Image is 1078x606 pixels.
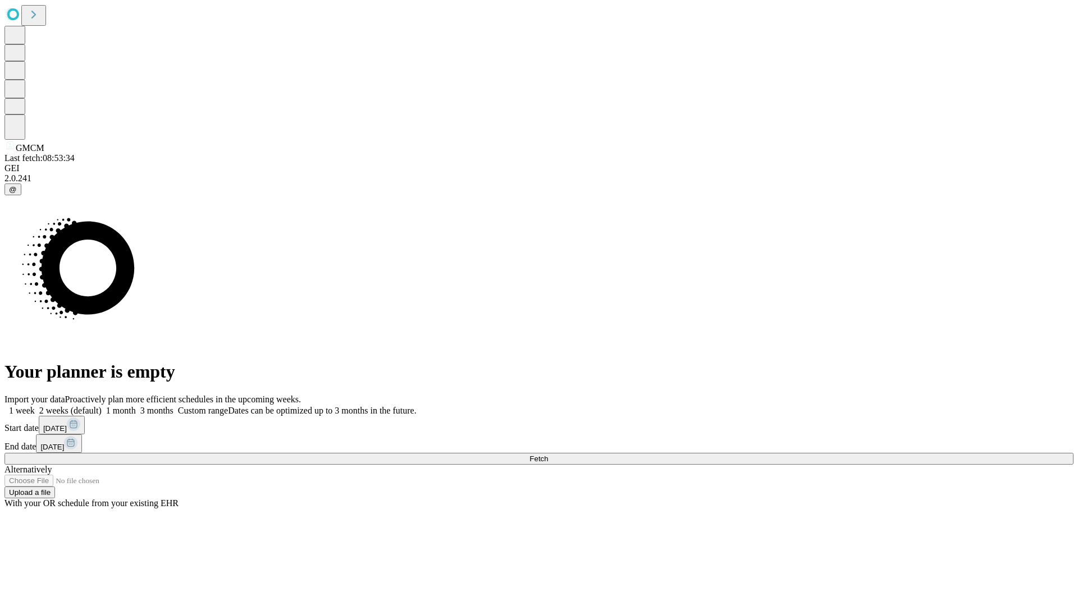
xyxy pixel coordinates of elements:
[178,406,228,415] span: Custom range
[4,465,52,474] span: Alternatively
[16,143,44,153] span: GMCM
[228,406,416,415] span: Dates can be optimized up to 3 months in the future.
[4,498,179,508] span: With your OR schedule from your existing EHR
[4,153,75,163] span: Last fetch: 08:53:34
[65,394,301,404] span: Proactively plan more efficient schedules in the upcoming weeks.
[4,361,1074,382] h1: Your planner is empty
[4,394,65,404] span: Import your data
[39,416,85,434] button: [DATE]
[4,163,1074,173] div: GEI
[39,406,102,415] span: 2 weeks (default)
[40,443,64,451] span: [DATE]
[4,173,1074,183] div: 2.0.241
[4,453,1074,465] button: Fetch
[36,434,82,453] button: [DATE]
[9,406,35,415] span: 1 week
[140,406,173,415] span: 3 months
[43,424,67,433] span: [DATE]
[4,183,21,195] button: @
[4,434,1074,453] div: End date
[106,406,136,415] span: 1 month
[529,454,548,463] span: Fetch
[4,416,1074,434] div: Start date
[4,486,55,498] button: Upload a file
[9,185,17,194] span: @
